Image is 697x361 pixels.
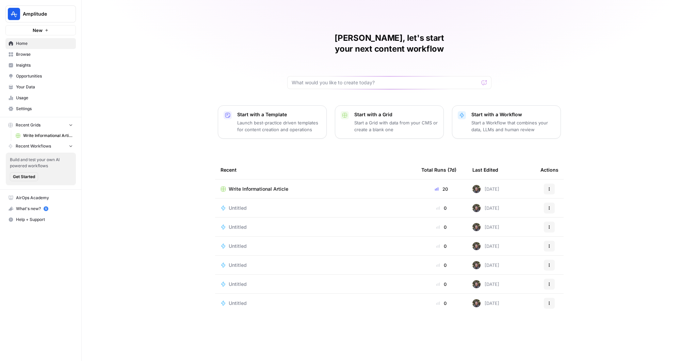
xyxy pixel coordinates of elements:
[472,299,499,307] div: [DATE]
[229,281,247,288] span: Untitled
[16,217,73,223] span: Help + Support
[23,133,73,139] span: Write Informational Article
[287,33,491,54] h1: [PERSON_NAME], let's start your next content workflow
[44,206,48,211] a: 5
[421,262,461,269] div: 0
[421,224,461,230] div: 0
[472,242,499,250] div: [DATE]
[229,262,247,269] span: Untitled
[221,160,410,179] div: Recent
[229,224,247,230] span: Untitled
[221,262,410,269] a: Untitled
[221,186,410,192] a: Write Informational Article
[5,82,76,92] a: Your Data
[472,160,498,179] div: Last Edited
[354,119,438,133] p: Start a Grid with data from your CMS or create a blank one
[335,105,444,139] button: Start with a GridStart a Grid with data from your CMS or create a blank one
[472,261,499,269] div: [DATE]
[421,186,461,192] div: 20
[16,195,73,201] span: AirOps Academy
[16,122,40,128] span: Recent Grids
[5,60,76,71] a: Insights
[472,204,481,212] img: maow1e9ocotky9esmvpk8ol9rk58
[472,299,481,307] img: maow1e9ocotky9esmvpk8ol9rk58
[472,185,499,193] div: [DATE]
[221,243,410,250] a: Untitled
[472,280,481,288] img: maow1e9ocotky9esmvpk8ol9rk58
[5,38,76,49] a: Home
[421,205,461,211] div: 0
[5,49,76,60] a: Browse
[354,111,438,118] p: Start with a Grid
[8,8,20,20] img: Amplitude Logo
[33,27,43,34] span: New
[472,204,499,212] div: [DATE]
[5,103,76,114] a: Settings
[452,105,561,139] button: Start with a WorkflowStart a Workflow that combines your data, LLMs and human review
[237,119,321,133] p: Launch best-practice driven templates for content creation and operations
[221,224,410,230] a: Untitled
[221,281,410,288] a: Untitled
[5,25,76,35] button: New
[16,40,73,47] span: Home
[292,79,479,86] input: What would you like to create today?
[472,261,481,269] img: maow1e9ocotky9esmvpk8ol9rk58
[16,84,73,90] span: Your Data
[472,242,481,250] img: maow1e9ocotky9esmvpk8ol9rk58
[421,160,456,179] div: Total Runs (7d)
[218,105,327,139] button: Start with a TemplateLaunch best-practice driven templates for content creation and operations
[23,11,64,17] span: Amplitude
[540,160,558,179] div: Actions
[421,281,461,288] div: 0
[471,119,555,133] p: Start a Workflow that combines your data, LLMs and human review
[16,106,73,112] span: Settings
[13,174,35,180] span: Get Started
[471,111,555,118] p: Start with a Workflow
[237,111,321,118] p: Start with a Template
[221,300,410,307] a: Untitled
[13,130,76,141] a: Write Informational Article
[421,300,461,307] div: 0
[229,300,247,307] span: Untitled
[16,143,51,149] span: Recent Workflows
[5,5,76,22] button: Workspace: Amplitude
[16,51,73,57] span: Browse
[5,120,76,130] button: Recent Grids
[221,205,410,211] a: Untitled
[5,214,76,225] button: Help + Support
[10,157,72,169] span: Build and test your own AI powered workflows
[229,186,288,192] span: Write Informational Article
[5,92,76,103] a: Usage
[5,192,76,203] a: AirOps Academy
[45,207,47,210] text: 5
[421,243,461,250] div: 0
[6,204,76,214] div: What's new?
[16,73,73,79] span: Opportunities
[229,205,247,211] span: Untitled
[16,95,73,101] span: Usage
[472,223,481,231] img: maow1e9ocotky9esmvpk8ol9rk58
[16,62,73,68] span: Insights
[472,280,499,288] div: [DATE]
[10,172,38,181] button: Get Started
[472,223,499,231] div: [DATE]
[5,71,76,82] a: Opportunities
[229,243,247,250] span: Untitled
[472,185,481,193] img: maow1e9ocotky9esmvpk8ol9rk58
[5,141,76,151] button: Recent Workflows
[5,203,76,214] button: What's new? 5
